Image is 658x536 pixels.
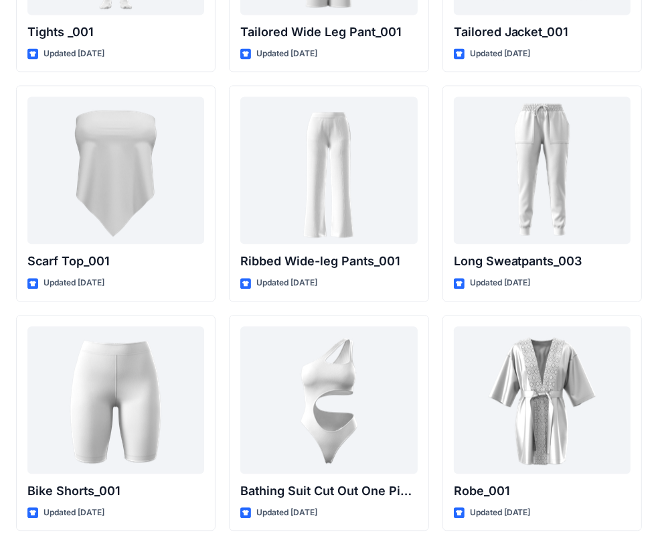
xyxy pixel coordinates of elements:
[240,326,417,474] a: Bathing Suit Cut Out One Piece_001
[44,276,104,290] p: Updated [DATE]
[240,96,417,244] a: Ribbed Wide-leg Pants_001
[454,23,631,42] p: Tailored Jacket_001
[27,96,204,244] a: Scarf Top_001
[454,326,631,474] a: Robe_001
[256,47,317,61] p: Updated [DATE]
[454,96,631,244] a: Long Sweatpants_003
[27,326,204,474] a: Bike Shorts_001
[470,47,531,61] p: Updated [DATE]
[27,252,204,271] p: Scarf Top_001
[27,23,204,42] p: Tights _001
[240,23,417,42] p: Tailored Wide Leg Pant_001
[240,482,417,500] p: Bathing Suit Cut Out One Piece_001
[256,506,317,520] p: Updated [DATE]
[44,47,104,61] p: Updated [DATE]
[470,506,531,520] p: Updated [DATE]
[44,506,104,520] p: Updated [DATE]
[454,482,631,500] p: Robe_001
[454,252,631,271] p: Long Sweatpants_003
[470,276,531,290] p: Updated [DATE]
[256,276,317,290] p: Updated [DATE]
[27,482,204,500] p: Bike Shorts_001
[240,252,417,271] p: Ribbed Wide-leg Pants_001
